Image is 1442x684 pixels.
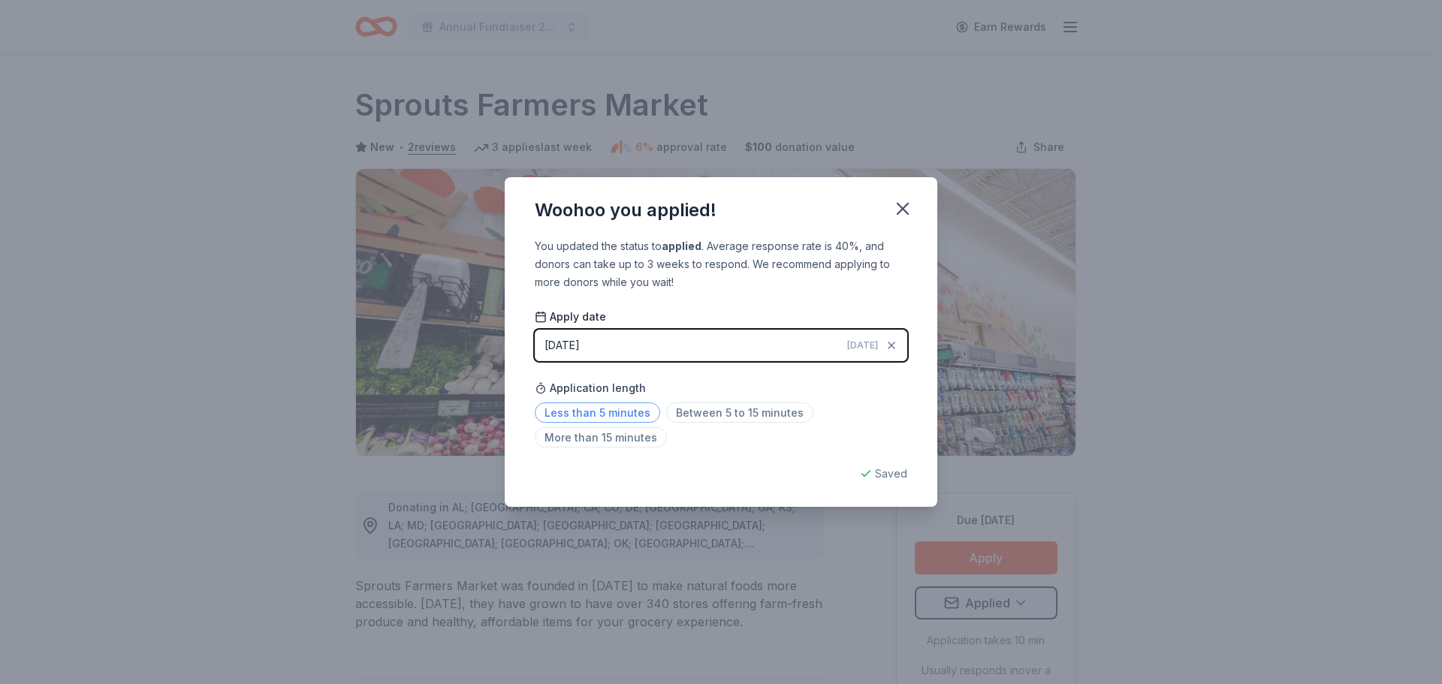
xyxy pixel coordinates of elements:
[535,402,660,423] span: Less than 5 minutes
[535,427,667,447] span: More than 15 minutes
[666,402,813,423] span: Between 5 to 15 minutes
[847,339,878,351] span: [DATE]
[535,198,716,222] div: Woohoo you applied!
[535,330,907,361] button: [DATE][DATE]
[545,336,580,354] div: [DATE]
[535,309,606,324] span: Apply date
[535,237,907,291] div: You updated the status to . Average response rate is 40%, and donors can take up to 3 weeks to re...
[535,379,646,397] span: Application length
[662,240,701,252] b: applied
